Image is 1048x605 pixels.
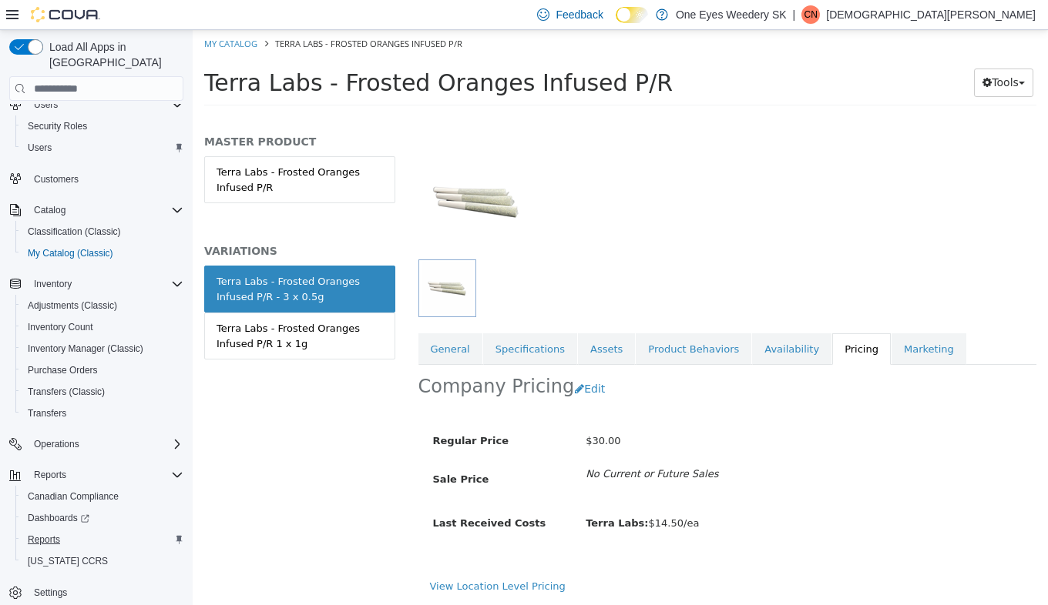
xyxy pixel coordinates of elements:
[15,316,190,338] button: Inventory Count
[28,435,86,453] button: Operations
[22,383,111,401] a: Transfers (Classic)
[15,529,190,550] button: Reports
[22,318,183,336] span: Inventory Count
[15,359,190,381] button: Purchase Orders
[226,345,382,369] h2: Company Pricing
[28,201,72,219] button: Catalog
[24,244,190,274] div: Terra Labs - Frosted Oranges Infused P/R - 3 x 0.5g
[15,550,190,572] button: [US_STATE] CCRS
[15,137,190,159] button: Users
[240,405,316,416] span: Regular Price
[3,94,190,115] button: Users
[385,303,442,336] a: Assets
[22,222,127,241] a: Classification (Classic)
[28,247,113,259] span: My Catalog (Classic)
[28,583,73,602] a: Settings
[22,361,183,379] span: Purchase Orders
[22,296,183,315] span: Adjustments (Classic)
[616,23,616,24] span: Dark Mode
[22,552,114,570] a: [US_STATE] CCRS
[28,170,85,189] a: Customers
[22,530,183,549] span: Reports
[556,7,603,22] span: Feedback
[31,7,100,22] img: Cova
[28,466,72,484] button: Reports
[699,303,774,336] a: Marketing
[22,318,99,336] a: Inventory Count
[12,8,65,19] a: My Catalog
[28,299,117,312] span: Adjustments (Classic)
[28,201,183,219] span: Catalog
[28,95,183,114] span: Users
[616,7,648,23] input: Dark Mode
[28,169,183,189] span: Customers
[28,95,64,114] button: Users
[22,139,183,157] span: Users
[22,487,183,506] span: Canadian Compliance
[15,486,190,507] button: Canadian Compliance
[12,126,203,173] a: Terra Labs - Frosted Oranges Infused P/R
[237,550,373,562] a: View Location Level Pricing
[43,39,183,70] span: Load All Apps in [GEOGRAPHIC_DATA]
[3,464,190,486] button: Reports
[34,587,67,599] span: Settings
[82,8,270,19] span: Terra Labs - Frosted Oranges Infused P/R
[559,303,639,336] a: Availability
[22,117,183,135] span: Security Roles
[34,469,66,481] span: Reports
[12,105,203,119] h5: MASTER PRODUCT
[15,242,190,264] button: My Catalog (Classic)
[22,339,183,358] span: Inventory Manager (Classic)
[22,339,149,358] a: Inventory Manager (Classic)
[28,275,183,293] span: Inventory
[28,226,121,238] span: Classification (Classic)
[3,581,190,603] button: Settings
[291,303,385,336] a: Specifications
[3,168,190,190] button: Customers
[28,466,183,484] span: Reports
[3,433,190,455] button: Operations
[22,509,183,527] span: Dashboards
[28,533,60,546] span: Reports
[443,303,559,336] a: Product Behaviors
[28,583,183,602] span: Settings
[15,295,190,316] button: Adjustments (Classic)
[240,487,354,499] span: Last Received Costs
[34,278,72,290] span: Inventory
[801,5,820,24] div: Christian Nedjelski
[240,443,297,455] span: Sale Price
[393,405,428,416] span: $30.00
[3,199,190,221] button: Catalog
[15,507,190,529] a: Dashboards
[28,386,105,398] span: Transfers (Classic)
[24,291,190,321] div: Terra Labs - Frosted Oranges Infused P/R 1 x 1g
[793,5,796,24] p: |
[34,173,79,186] span: Customers
[226,303,290,336] a: General
[381,345,421,373] button: Edit
[34,99,58,111] span: Users
[12,214,203,228] h5: VARIATIONS
[28,364,98,376] span: Purchase Orders
[393,487,506,499] span: $14.50/ea
[22,404,72,423] a: Transfers
[393,438,526,450] i: No Current or Future Sales
[22,404,183,423] span: Transfers
[22,244,119,262] a: My Catalog (Classic)
[28,435,183,453] span: Operations
[22,139,58,157] a: Users
[28,407,66,419] span: Transfers
[15,338,190,359] button: Inventory Manager (Classic)
[28,321,93,333] span: Inventory Count
[22,117,93,135] a: Security Roles
[34,438,79,450] span: Operations
[22,487,125,506] a: Canadian Compliance
[226,114,341,229] img: 150
[28,512,89,524] span: Dashboards
[15,403,190,424] button: Transfers
[28,343,143,355] span: Inventory Manager (Classic)
[22,383,183,401] span: Transfers (Classic)
[15,221,190,242] button: Classification (Classic)
[22,296,123,315] a: Adjustments (Classic)
[28,275,78,293] button: Inventory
